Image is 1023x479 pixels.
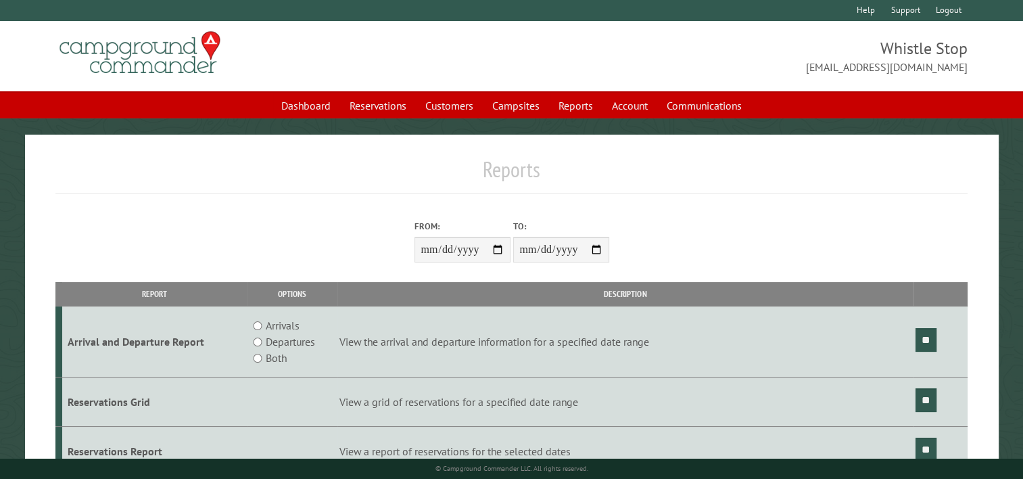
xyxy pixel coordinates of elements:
[337,378,913,427] td: View a grid of reservations for a specified date range
[247,282,337,306] th: Options
[513,220,609,233] label: To:
[62,426,247,476] td: Reservations Report
[337,282,913,306] th: Description
[435,464,588,473] small: © Campground Commander LLC. All rights reserved.
[62,378,247,427] td: Reservations Grid
[341,93,414,118] a: Reservations
[62,306,247,378] td: Arrival and Departure Report
[337,306,913,378] td: View the arrival and departure information for a specified date range
[337,426,913,476] td: View a report of reservations for the selected dates
[266,334,315,350] label: Departures
[55,26,224,79] img: Campground Commander
[512,37,968,75] span: Whistle Stop [EMAIL_ADDRESS][DOMAIN_NAME]
[604,93,656,118] a: Account
[484,93,548,118] a: Campsites
[62,282,247,306] th: Report
[273,93,339,118] a: Dashboard
[55,156,968,193] h1: Reports
[266,317,300,334] label: Arrivals
[417,93,481,118] a: Customers
[266,350,287,366] label: Both
[550,93,601,118] a: Reports
[414,220,510,233] label: From:
[659,93,750,118] a: Communications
